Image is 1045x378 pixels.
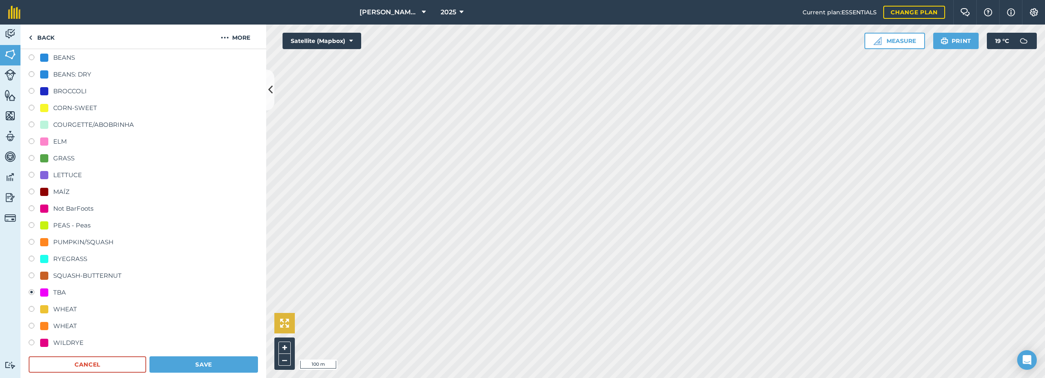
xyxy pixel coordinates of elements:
button: Satellite (Mapbox) [283,33,361,49]
img: svg+xml;base64,PHN2ZyB4bWxucz0iaHR0cDovL3d3dy53My5vcmcvMjAwMC9zdmciIHdpZHRoPSIyMCIgaGVpZ2h0PSIyNC... [221,33,229,43]
img: svg+xml;base64,PD94bWwgdmVyc2lvbj0iMS4wIiBlbmNvZGluZz0idXRmLTgiPz4KPCEtLSBHZW5lcmF0b3I6IEFkb2JlIE... [5,69,16,81]
button: 19 °C [987,33,1037,49]
a: Change plan [883,6,945,19]
span: Current plan : ESSENTIALS [803,8,877,17]
img: svg+xml;base64,PD94bWwgdmVyc2lvbj0iMS4wIiBlbmNvZGluZz0idXRmLTgiPz4KPCEtLSBHZW5lcmF0b3I6IEFkb2JlIE... [5,361,16,369]
img: svg+xml;base64,PHN2ZyB4bWxucz0iaHR0cDovL3d3dy53My5vcmcvMjAwMC9zdmciIHdpZHRoPSI1NiIgaGVpZ2h0PSI2MC... [5,110,16,122]
div: WILDRYE [53,338,84,348]
div: PUMPKIN/SQUASH [53,237,113,247]
div: Open Intercom Messenger [1017,350,1037,370]
img: svg+xml;base64,PD94bWwgdmVyc2lvbj0iMS4wIiBlbmNvZGluZz0idXRmLTgiPz4KPCEtLSBHZW5lcmF0b3I6IEFkb2JlIE... [5,191,16,204]
div: LETTUCE [53,170,82,180]
div: ELM [53,137,67,146]
button: – [278,354,291,366]
img: svg+xml;base64,PD94bWwgdmVyc2lvbj0iMS4wIiBlbmNvZGluZz0idXRmLTgiPz4KPCEtLSBHZW5lcmF0b3I6IEFkb2JlIE... [5,130,16,142]
button: Measure [864,33,925,49]
img: Two speech bubbles overlapping with the left bubble in the forefront [960,8,970,16]
div: SQUASH-BUTTERNUT [53,271,122,281]
div: Not BarFoots [53,204,93,214]
img: svg+xml;base64,PD94bWwgdmVyc2lvbj0iMS4wIiBlbmNvZGluZz0idXRmLTgiPz4KPCEtLSBHZW5lcmF0b3I6IEFkb2JlIE... [5,212,16,224]
img: A question mark icon [983,8,993,16]
div: BEANS: DRY [53,70,91,79]
a: Back [20,25,63,49]
div: TBA [53,288,66,297]
img: svg+xml;base64,PHN2ZyB4bWxucz0iaHR0cDovL3d3dy53My5vcmcvMjAwMC9zdmciIHdpZHRoPSIxNyIgaGVpZ2h0PSIxNy... [1007,7,1015,17]
img: svg+xml;base64,PD94bWwgdmVyc2lvbj0iMS4wIiBlbmNvZGluZz0idXRmLTgiPz4KPCEtLSBHZW5lcmF0b3I6IEFkb2JlIE... [1016,33,1032,49]
img: Ruler icon [873,37,882,45]
img: Four arrows, one pointing top left, one top right, one bottom right and the last bottom left [280,319,289,328]
div: BROCCOLI [53,86,87,96]
div: COURGETTE/ABOBRINHA [53,120,134,130]
img: svg+xml;base64,PHN2ZyB4bWxucz0iaHR0cDovL3d3dy53My5vcmcvMjAwMC9zdmciIHdpZHRoPSI1NiIgaGVpZ2h0PSI2MC... [5,48,16,61]
div: WHEAT [53,321,77,331]
img: svg+xml;base64,PD94bWwgdmVyc2lvbj0iMS4wIiBlbmNvZGluZz0idXRmLTgiPz4KPCEtLSBHZW5lcmF0b3I6IEFkb2JlIE... [5,171,16,183]
img: fieldmargin Logo [8,6,20,19]
button: More [205,25,266,49]
div: PEAS - Peas [53,220,90,230]
img: svg+xml;base64,PHN2ZyB4bWxucz0iaHR0cDovL3d3dy53My5vcmcvMjAwMC9zdmciIHdpZHRoPSI1NiIgaGVpZ2h0PSI2MC... [5,89,16,101]
button: Cancel [29,356,146,373]
img: svg+xml;base64,PHN2ZyB4bWxucz0iaHR0cDovL3d3dy53My5vcmcvMjAwMC9zdmciIHdpZHRoPSI5IiBoZWlnaHQ9IjI0Ii... [29,33,32,43]
img: svg+xml;base64,PD94bWwgdmVyc2lvbj0iMS4wIiBlbmNvZGluZz0idXRmLTgiPz4KPCEtLSBHZW5lcmF0b3I6IEFkb2JlIE... [5,151,16,163]
div: GRASS [53,153,75,163]
span: 19 ° C [995,33,1009,49]
div: WHEAT [53,304,77,314]
div: CORN-SWEET [53,103,97,113]
img: svg+xml;base64,PD94bWwgdmVyc2lvbj0iMS4wIiBlbmNvZGluZz0idXRmLTgiPz4KPCEtLSBHZW5lcmF0b3I6IEFkb2JlIE... [5,28,16,40]
img: A cog icon [1029,8,1039,16]
div: MAÍZ [53,187,70,197]
span: 2025 [441,7,456,17]
button: Print [933,33,979,49]
div: BEANS [53,53,75,63]
button: + [278,342,291,354]
div: RYEGRASS [53,254,87,264]
span: [PERSON_NAME] Farm Life [360,7,418,17]
img: svg+xml;base64,PHN2ZyB4bWxucz0iaHR0cDovL3d3dy53My5vcmcvMjAwMC9zdmciIHdpZHRoPSIxOSIgaGVpZ2h0PSIyNC... [941,36,948,46]
button: Save [149,356,258,373]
